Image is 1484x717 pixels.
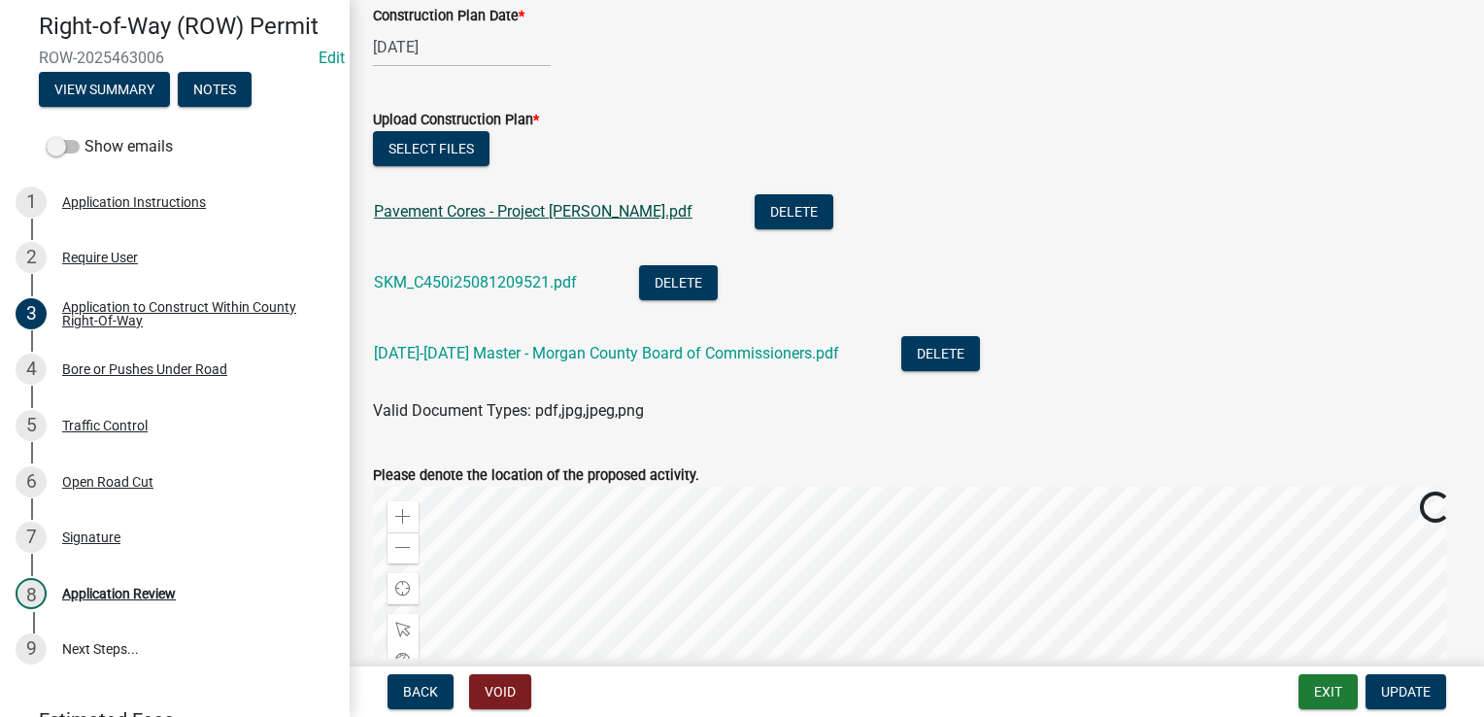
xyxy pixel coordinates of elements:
div: Zoom in [388,501,419,532]
button: Delete [639,265,718,300]
button: Notes [178,72,252,107]
div: 9 [16,633,47,665]
h4: Right-of-Way (ROW) Permit [39,13,334,41]
button: Back [388,674,454,709]
div: 6 [16,466,47,497]
a: Edit [319,49,345,67]
button: Delete [901,336,980,371]
span: Valid Document Types: pdf,jpg,jpeg,png [373,401,644,420]
div: Traffic Control [62,419,148,432]
div: Zoom out [388,532,419,563]
button: Exit [1298,674,1358,709]
div: 4 [16,354,47,385]
div: Application to Construct Within County Right-Of-Way [62,300,319,327]
wm-modal-confirm: Delete Document [901,345,980,363]
label: Upload Construction Plan [373,114,539,127]
div: Open Road Cut [62,475,153,489]
wm-modal-confirm: Delete Document [755,203,833,222]
div: Application Instructions [62,195,206,209]
wm-modal-confirm: Summary [39,83,170,98]
div: Require User [62,251,138,264]
label: Show emails [47,135,173,158]
wm-modal-confirm: Delete Document [639,274,718,292]
div: 3 [16,298,47,329]
label: Please denote the location of the proposed activity. [373,469,699,483]
label: Construction Plan Date [373,10,524,23]
div: 2 [16,242,47,273]
div: 7 [16,522,47,553]
a: Pavement Cores - Project [PERSON_NAME].pdf [374,202,692,221]
div: Bore or Pushes Under Road [62,362,227,376]
div: 5 [16,410,47,441]
button: Select files [373,131,489,166]
button: View Summary [39,72,170,107]
span: ROW-2025463006 [39,49,311,67]
a: [DATE]-[DATE] Master - Morgan County Board of Commissioners.pdf [374,344,839,362]
a: SKM_C450i25081209521.pdf [374,273,577,291]
span: Update [1381,684,1431,700]
input: mm/dd/yyyy [373,27,551,67]
div: Application Review [62,587,176,600]
button: Update [1366,674,1446,709]
div: Find my location [388,573,419,604]
button: Delete [755,194,833,229]
button: Void [469,674,531,709]
div: 8 [16,578,47,609]
div: 1 [16,187,47,218]
wm-modal-confirm: Edit Application Number [319,49,345,67]
span: Back [403,684,438,700]
div: Signature [62,530,120,544]
wm-modal-confirm: Notes [178,83,252,98]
